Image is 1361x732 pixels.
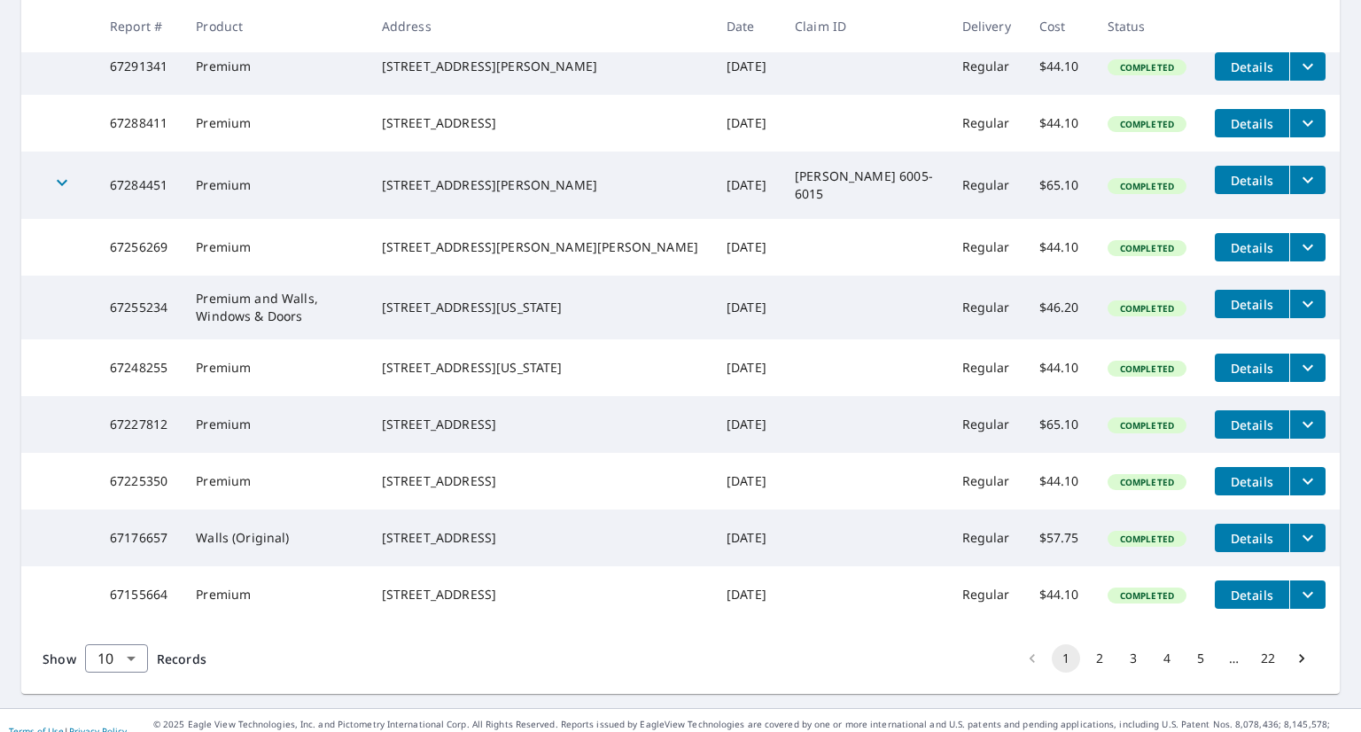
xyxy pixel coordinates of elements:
td: $44.10 [1025,566,1093,623]
span: Completed [1109,302,1185,315]
button: detailsBtn-67227812 [1215,410,1289,439]
td: [DATE] [712,339,781,396]
button: Go to page 4 [1153,644,1181,673]
button: filesDropdownBtn-67255234 [1289,290,1326,318]
td: 67256269 [96,219,182,276]
button: filesDropdownBtn-67288411 [1289,109,1326,137]
div: 10 [85,634,148,683]
td: Regular [948,219,1025,276]
td: Regular [948,152,1025,219]
td: [DATE] [712,95,781,152]
td: $44.10 [1025,453,1093,510]
button: detailsBtn-67248255 [1215,354,1289,382]
div: [STREET_ADDRESS] [382,416,698,433]
td: 67176657 [96,510,182,566]
td: Regular [948,453,1025,510]
div: [STREET_ADDRESS][US_STATE] [382,299,698,316]
span: Completed [1109,242,1185,254]
button: detailsBtn-67284451 [1215,166,1289,194]
span: Completed [1109,61,1185,74]
td: Regular [948,339,1025,396]
td: $44.10 [1025,219,1093,276]
span: Completed [1109,589,1185,602]
td: [DATE] [712,396,781,453]
span: Completed [1109,118,1185,130]
span: Details [1225,58,1279,75]
td: Premium [182,396,368,453]
span: Details [1225,296,1279,313]
div: [STREET_ADDRESS] [382,114,698,132]
td: 67227812 [96,396,182,453]
button: detailsBtn-67155664 [1215,580,1289,609]
td: Premium [182,219,368,276]
div: Show 10 records [85,644,148,673]
td: [DATE] [712,152,781,219]
td: [DATE] [712,276,781,339]
span: Completed [1109,533,1185,545]
button: detailsBtn-67256269 [1215,233,1289,261]
span: Details [1225,587,1279,604]
button: filesDropdownBtn-67225350 [1289,467,1326,495]
span: Completed [1109,362,1185,375]
span: Details [1225,473,1279,490]
span: Completed [1109,180,1185,192]
button: detailsBtn-67255234 [1215,290,1289,318]
button: detailsBtn-67225350 [1215,467,1289,495]
td: 67155664 [96,566,182,623]
td: [DATE] [712,219,781,276]
div: [STREET_ADDRESS][US_STATE] [382,359,698,377]
td: Premium [182,38,368,95]
td: 67248255 [96,339,182,396]
button: Go to page 2 [1085,644,1114,673]
button: page 1 [1052,644,1080,673]
td: Premium [182,152,368,219]
button: filesDropdownBtn-67284451 [1289,166,1326,194]
td: [DATE] [712,453,781,510]
td: Regular [948,276,1025,339]
span: Records [157,650,206,667]
span: Show [43,650,76,667]
span: Details [1225,360,1279,377]
span: Details [1225,417,1279,433]
button: Go to next page [1287,644,1316,673]
td: 67288411 [96,95,182,152]
button: filesDropdownBtn-67176657 [1289,524,1326,552]
td: $46.20 [1025,276,1093,339]
td: $44.10 [1025,38,1093,95]
span: Details [1225,239,1279,256]
div: … [1220,650,1248,667]
div: [STREET_ADDRESS] [382,472,698,490]
button: detailsBtn-67291341 [1215,52,1289,81]
span: Details [1225,530,1279,547]
button: filesDropdownBtn-67248255 [1289,354,1326,382]
span: Completed [1109,476,1185,488]
td: Premium [182,453,368,510]
button: Go to page 5 [1186,644,1215,673]
button: filesDropdownBtn-67291341 [1289,52,1326,81]
td: Premium and Walls, Windows & Doors [182,276,368,339]
td: Premium [182,95,368,152]
button: Go to page 22 [1254,644,1282,673]
div: [STREET_ADDRESS][PERSON_NAME] [382,176,698,194]
td: Regular [948,566,1025,623]
td: $44.10 [1025,339,1093,396]
td: $65.10 [1025,152,1093,219]
td: Regular [948,510,1025,566]
div: [STREET_ADDRESS][PERSON_NAME][PERSON_NAME] [382,238,698,256]
td: 67291341 [96,38,182,95]
td: $44.10 [1025,95,1093,152]
td: [PERSON_NAME] 6005-6015 [781,152,948,219]
td: [DATE] [712,566,781,623]
span: Details [1225,115,1279,132]
span: Completed [1109,419,1185,432]
td: 67225350 [96,453,182,510]
td: 67255234 [96,276,182,339]
td: $65.10 [1025,396,1093,453]
button: detailsBtn-67176657 [1215,524,1289,552]
td: 67284451 [96,152,182,219]
div: [STREET_ADDRESS] [382,586,698,604]
td: [DATE] [712,510,781,566]
button: Go to page 3 [1119,644,1147,673]
td: Regular [948,95,1025,152]
div: [STREET_ADDRESS][PERSON_NAME] [382,58,698,75]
